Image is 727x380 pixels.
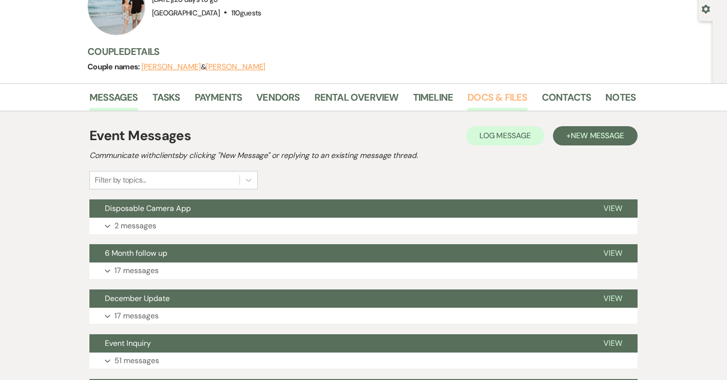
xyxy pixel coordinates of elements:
a: Contacts [542,90,591,111]
button: View [588,289,638,308]
h2: Communicate with clients by clicking "New Message" or replying to an existing message thread. [89,150,638,161]
button: 17 messages [89,262,638,279]
button: Open lead details [702,4,710,13]
a: Payments [195,90,242,111]
span: Log Message [479,131,531,141]
a: Timeline [413,90,453,111]
button: View [588,199,638,218]
button: 17 messages [89,308,638,324]
p: 17 messages [114,310,159,322]
a: Messages [89,90,138,111]
p: 51 messages [114,354,159,367]
div: Filter by topics... [95,174,146,186]
button: 51 messages [89,353,638,369]
span: [GEOGRAPHIC_DATA] [152,8,220,18]
span: 6 Month follow up [105,248,167,258]
span: & [141,62,265,72]
a: Vendors [256,90,300,111]
p: 17 messages [114,264,159,277]
span: View [603,248,622,258]
span: December Update [105,293,170,303]
button: Log Message [466,126,544,145]
button: December Update [89,289,588,308]
button: View [588,244,638,262]
a: Notes [605,90,636,111]
h3: Couple Details [88,45,626,58]
a: Tasks [152,90,180,111]
button: View [588,334,638,353]
span: View [603,203,622,213]
span: 110 guests [231,8,262,18]
button: 6 Month follow up [89,244,588,262]
button: [PERSON_NAME] [141,63,201,71]
p: 2 messages [114,220,156,232]
button: Disposable Camera App [89,199,588,218]
button: 2 messages [89,218,638,234]
button: Event Inquiry [89,334,588,353]
h1: Event Messages [89,126,191,146]
span: Disposable Camera App [105,203,191,213]
span: View [603,293,622,303]
button: [PERSON_NAME] [206,63,265,71]
span: New Message [571,131,624,141]
span: Event Inquiry [105,338,151,348]
span: View [603,338,622,348]
span: Couple names: [88,62,141,72]
a: Docs & Files [467,90,527,111]
a: Rental Overview [314,90,399,111]
button: +New Message [553,126,638,145]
